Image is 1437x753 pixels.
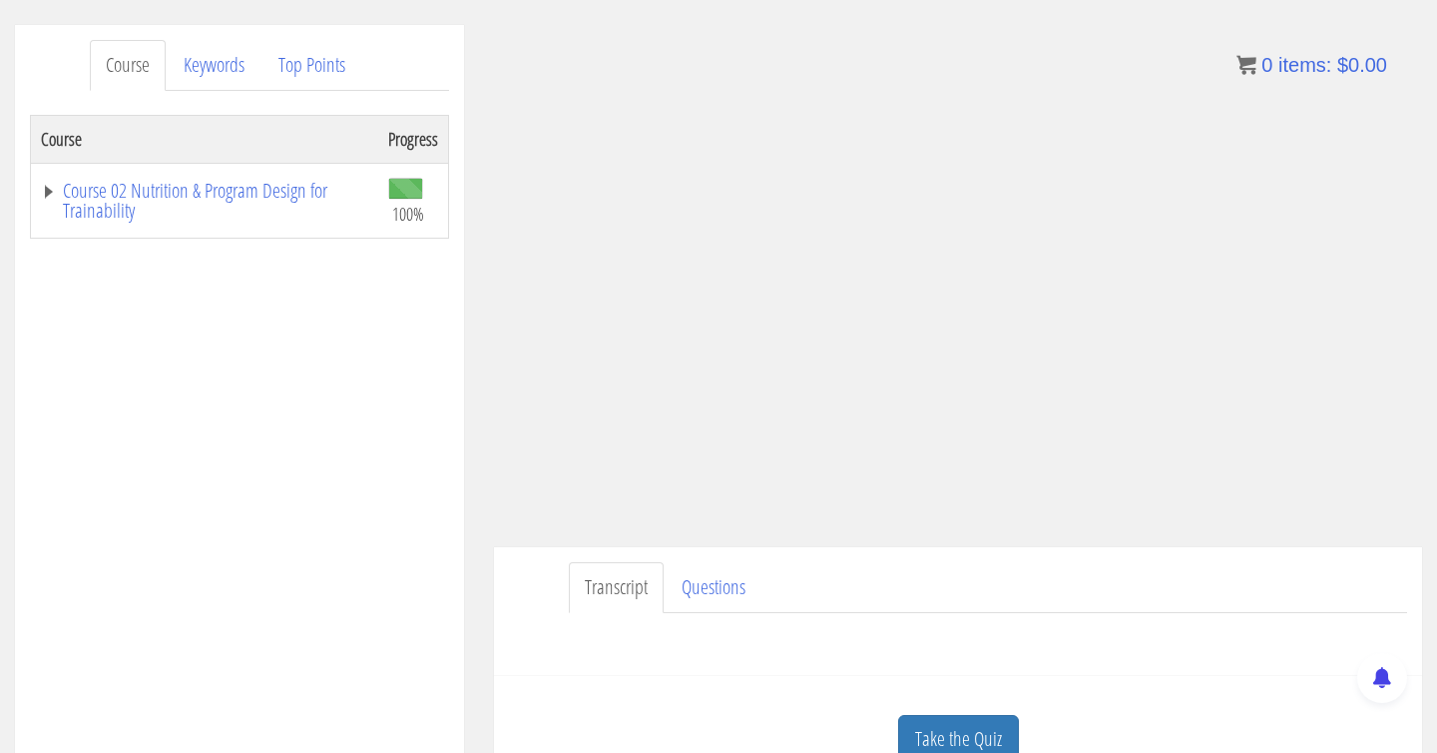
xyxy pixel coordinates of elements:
[31,115,379,163] th: Course
[262,40,361,91] a: Top Points
[1261,54,1272,76] span: 0
[1236,55,1256,75] img: icon11.png
[569,562,664,613] a: Transcript
[41,181,368,221] a: Course 02 Nutrition & Program Design for Trainability
[392,203,424,225] span: 100%
[666,562,761,613] a: Questions
[494,25,1422,547] iframe: To enrich screen reader interactions, please activate Accessibility in Grammarly extension settings
[1236,54,1387,76] a: 0 items: $0.00
[1278,54,1331,76] span: items:
[378,115,449,163] th: Progress
[168,40,260,91] a: Keywords
[1337,54,1348,76] span: $
[90,40,166,91] a: Course
[1337,54,1387,76] bdi: 0.00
